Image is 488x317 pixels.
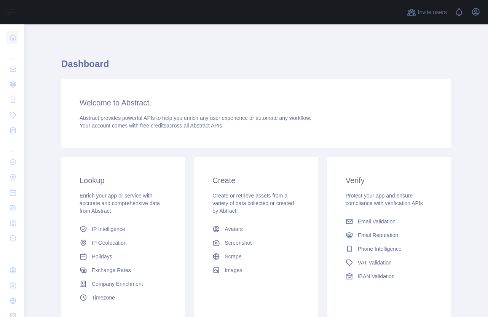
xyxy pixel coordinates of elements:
a: Screenshot [209,236,303,250]
a: IP Intelligence [77,222,170,236]
a: Scrape [209,250,303,263]
span: Your account comes with across all Abstract APIs. [80,123,223,129]
a: Email Validation [343,215,436,228]
div: ... [6,46,18,61]
a: VAT Validation [343,256,436,269]
span: Enrich your app or service with accurate and comprehensive data from Abstract [80,193,160,214]
a: Holidays [77,250,170,263]
span: Avatars [225,225,242,233]
span: Screenshot [225,239,252,247]
span: VAT Validation [358,259,392,266]
span: Exchange Rates [92,266,131,274]
span: Scrape [225,253,241,260]
h1: Dashboard [61,58,451,76]
a: Company Enrichment [77,277,170,291]
span: Email Reputation [358,231,399,239]
span: Create or retrieve assets from a variety of data collected or created by Abtract [212,193,294,214]
a: IP Geolocation [77,236,170,250]
a: Exchange Rates [77,263,170,277]
a: Avatars [209,222,303,236]
div: ... [6,139,18,154]
span: Company Enrichment [92,280,143,288]
span: Phone Intelligence [358,245,402,253]
span: Images [225,266,242,274]
a: Images [209,263,303,277]
h3: Create [212,175,300,186]
a: Timezone [77,291,170,304]
span: IP Intelligence [92,225,125,233]
span: free credits [140,123,166,129]
span: Timezone [92,294,115,301]
span: Holidays [92,253,112,260]
span: Email Validation [358,218,396,225]
h3: Lookup [80,175,167,186]
span: Protect your app and ensure compliance with verification APIs [346,193,423,206]
span: Abstract provides powerful APIs to help you enrich any user experience or automate any workflow. [80,115,311,121]
a: Email Reputation [343,228,436,242]
button: Invite users [405,6,448,18]
a: Phone Intelligence [343,242,436,256]
a: IBAN Validation [343,269,436,283]
h3: Verify [346,175,433,186]
span: IBAN Validation [358,272,395,280]
div: ... [6,247,18,262]
h3: Welcome to Abstract. [80,97,433,108]
span: IP Geolocation [92,239,127,247]
span: Invite users [418,8,447,17]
